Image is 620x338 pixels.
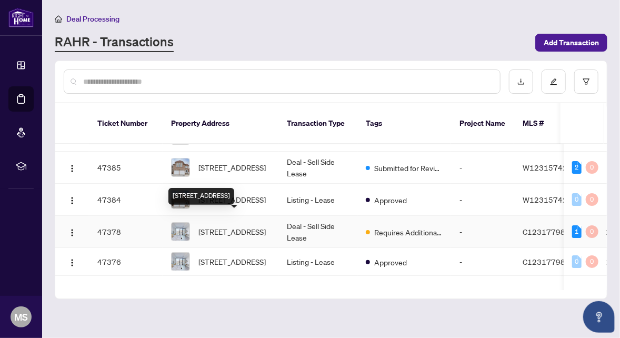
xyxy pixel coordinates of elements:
[451,248,514,276] td: -
[68,259,76,267] img: Logo
[278,184,357,216] td: Listing - Lease
[55,15,62,23] span: home
[8,8,34,27] img: logo
[572,161,582,174] div: 2
[55,33,174,52] a: RAHR - Transactions
[68,196,76,205] img: Logo
[68,228,76,237] img: Logo
[550,78,557,85] span: edit
[89,103,163,144] th: Ticket Number
[509,69,533,94] button: download
[374,162,443,174] span: Submitted for Review
[572,255,582,268] div: 0
[198,226,266,237] span: [STREET_ADDRESS]
[523,195,567,204] span: W12315742
[64,253,81,270] button: Logo
[172,253,189,271] img: thumbnail-img
[523,227,565,236] span: C12317798
[278,103,357,144] th: Transaction Type
[198,256,266,267] span: [STREET_ADDRESS]
[451,103,514,144] th: Project Name
[198,162,266,173] span: [STREET_ADDRESS]
[583,301,615,333] button: Open asap
[278,216,357,248] td: Deal - Sell Side Lease
[517,78,525,85] span: download
[89,184,163,216] td: 47384
[374,256,407,268] span: Approved
[89,152,163,184] td: 47385
[278,152,357,184] td: Deal - Sell Side Lease
[14,310,28,324] span: MS
[89,216,163,248] td: 47378
[357,103,451,144] th: Tags
[66,14,119,24] span: Deal Processing
[514,103,577,144] th: MLS #
[172,223,189,241] img: thumbnail-img
[523,163,567,172] span: W12315742
[586,193,598,206] div: 0
[586,161,598,174] div: 0
[586,225,598,238] div: 0
[572,193,582,206] div: 0
[68,164,76,173] img: Logo
[89,248,163,276] td: 47376
[64,191,81,208] button: Logo
[586,255,598,268] div: 0
[583,78,590,85] span: filter
[64,159,81,176] button: Logo
[451,152,514,184] td: -
[451,184,514,216] td: -
[374,226,443,238] span: Requires Additional Docs
[163,103,278,144] th: Property Address
[572,225,582,238] div: 1
[168,188,234,205] div: [STREET_ADDRESS]
[451,216,514,248] td: -
[278,248,357,276] td: Listing - Lease
[172,158,189,176] img: thumbnail-img
[544,34,599,51] span: Add Transaction
[542,69,566,94] button: edit
[64,223,81,240] button: Logo
[535,34,607,52] button: Add Transaction
[574,69,598,94] button: filter
[523,257,565,266] span: C12317798
[374,194,407,206] span: Approved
